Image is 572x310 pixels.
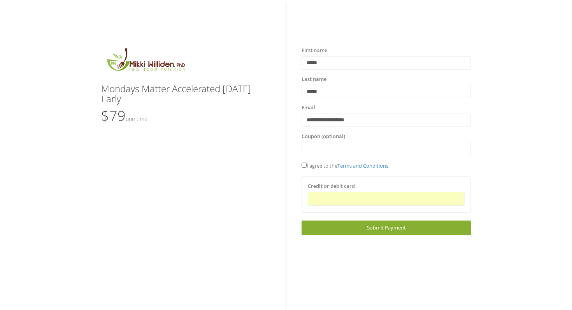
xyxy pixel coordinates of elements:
[126,115,147,123] small: One time
[101,106,147,125] span: $79
[308,182,355,190] label: Credit or debit card
[302,104,315,112] label: Email
[302,133,345,140] label: Coupon (optional)
[101,47,190,76] img: MikkiLogoMain.png
[313,196,460,202] iframe: Secure card payment input frame
[302,162,388,169] span: I agree to the
[302,75,326,83] label: Last name
[101,84,270,104] h3: Mondays Matter Accelerated [DATE] Early
[302,221,471,235] a: Submit Payment
[302,47,327,54] label: First name
[337,162,388,169] a: Terms and Conditions
[367,224,406,231] span: Submit Payment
